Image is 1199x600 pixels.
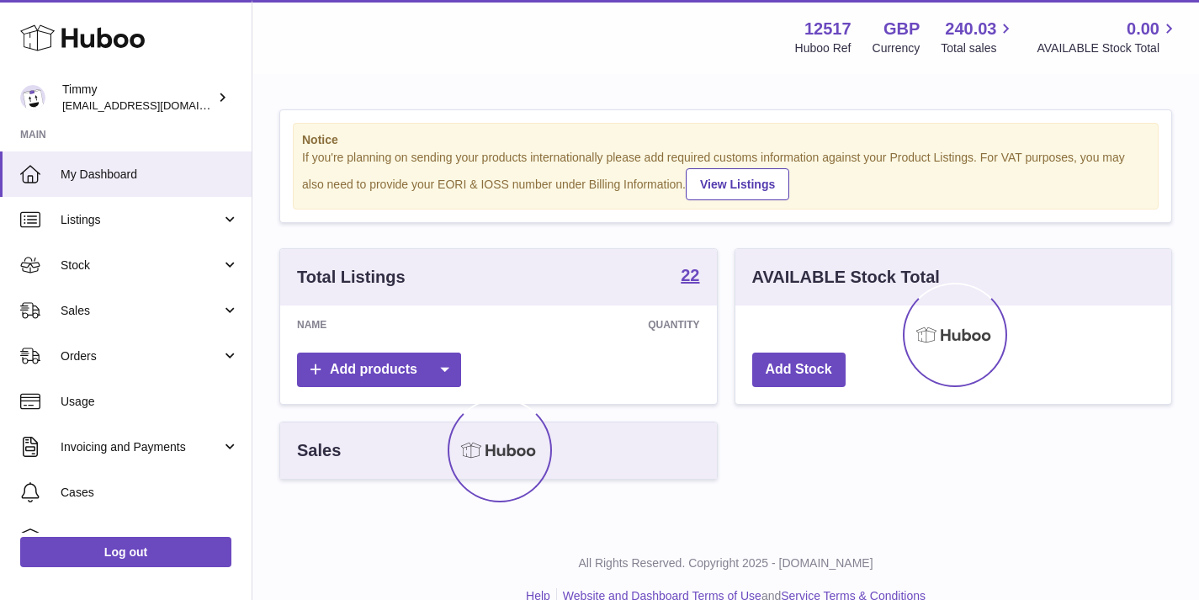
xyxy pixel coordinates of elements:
[681,267,699,287] a: 22
[266,555,1186,571] p: All Rights Reserved. Copyright 2025 - [DOMAIN_NAME]
[62,98,247,112] span: [EMAIL_ADDRESS][DOMAIN_NAME]
[945,18,996,40] span: 240.03
[873,40,920,56] div: Currency
[61,348,221,364] span: Orders
[61,258,221,273] span: Stock
[302,132,1149,148] strong: Notice
[466,305,716,344] th: Quantity
[883,18,920,40] strong: GBP
[681,267,699,284] strong: 22
[752,353,846,387] a: Add Stock
[280,305,466,344] th: Name
[297,439,341,462] h3: Sales
[941,40,1016,56] span: Total sales
[297,353,461,387] a: Add products
[804,18,852,40] strong: 12517
[61,167,239,183] span: My Dashboard
[795,40,852,56] div: Huboo Ref
[61,485,239,501] span: Cases
[61,303,221,319] span: Sales
[62,82,214,114] div: Timmy
[61,530,239,546] span: Channels
[20,85,45,110] img: support@pumpkinproductivity.org
[752,266,940,289] h3: AVAILABLE Stock Total
[61,394,239,410] span: Usage
[1037,18,1179,56] a: 0.00 AVAILABLE Stock Total
[20,537,231,567] a: Log out
[1127,18,1159,40] span: 0.00
[1037,40,1179,56] span: AVAILABLE Stock Total
[297,266,406,289] h3: Total Listings
[61,212,221,228] span: Listings
[941,18,1016,56] a: 240.03 Total sales
[302,150,1149,200] div: If you're planning on sending your products internationally please add required customs informati...
[686,168,789,200] a: View Listings
[61,439,221,455] span: Invoicing and Payments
